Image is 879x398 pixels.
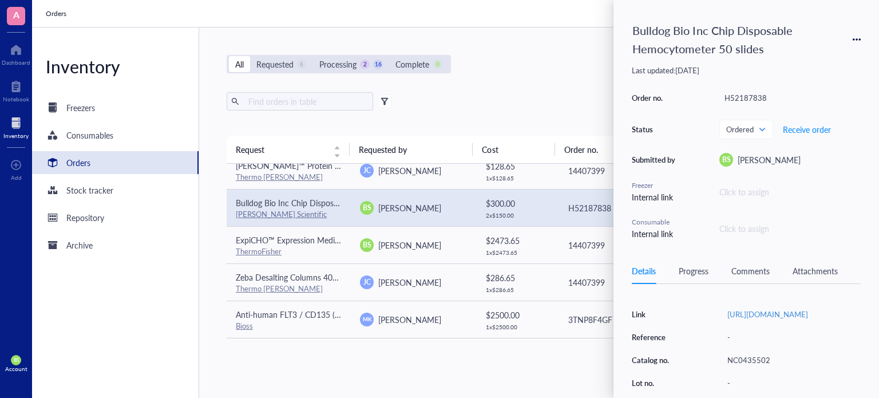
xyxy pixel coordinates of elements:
span: MK [363,315,371,323]
a: ThermoFisher [236,246,282,257]
th: Requested by [350,136,473,163]
span: BS [722,155,731,165]
div: Notebook [3,96,29,103]
div: Add [11,174,22,181]
a: Orders [46,8,69,19]
div: 1 x $ 2473.65 [486,249,549,256]
td: 14407399 [558,152,682,189]
span: ExpiCHO™ Expression Medium [236,234,346,246]
td: 3TNP8F4GF [558,301,682,338]
div: Details [632,265,656,277]
div: 14407399 [568,164,673,177]
div: Order no. [632,93,678,103]
div: Processing [319,58,357,70]
div: $ 2500.00 [486,309,549,321]
div: Internal link [632,227,678,240]
th: Order no. [555,136,678,163]
div: 1 x $ 2500.00 [486,324,549,330]
a: Thermo [PERSON_NAME] [236,283,323,294]
span: Receive order [783,125,831,134]
div: Bulldog Bio Inc Chip Disposable Hemocytometer 50 slides [627,18,846,61]
span: [PERSON_NAME] [378,314,441,325]
div: Stock tracker [66,184,113,196]
div: $ 286.65 [486,271,549,284]
div: Requested [256,58,294,70]
span: A [13,7,19,22]
div: Consumables [66,129,113,141]
th: Cost [473,136,555,163]
span: Anti-human FLT3 / CD135 (IMC-EB10 Biosimilar) [236,309,410,320]
div: Complete [395,58,429,70]
div: $ 300.00 [486,197,549,210]
div: Comments [731,265,770,277]
span: [PERSON_NAME] [378,165,441,176]
div: 6 [297,60,307,69]
div: 1 x $ 128.65 [486,175,549,182]
div: Repository [66,211,104,224]
div: 14407399 [568,239,673,251]
div: Account [5,365,27,372]
div: Internal link [632,191,678,203]
button: Receive order [782,120,832,139]
div: Progress [679,265,708,277]
span: JC [363,277,371,287]
div: Inventory [32,55,199,78]
div: 2 [360,60,370,69]
div: Reference [632,332,690,342]
div: Freezer [632,180,678,191]
span: [PERSON_NAME] [738,154,801,165]
td: H52187838 [558,189,682,226]
div: H52187838 [568,202,673,214]
a: Consumables [32,124,199,147]
span: Bulldog Bio Inc Chip Disposable Hemocytometer 50 slides [236,197,441,208]
span: Zeba Desalting Columns 40K MWCO 0.5 mL [236,271,394,283]
div: H52187838 [719,90,861,106]
div: All [235,58,244,70]
div: Click to assign [719,222,769,235]
div: $ 128.65 [486,160,549,172]
a: Stock tracker [32,179,199,202]
a: Dashboard [2,41,30,66]
span: Request [236,143,327,156]
div: Inventory [3,132,29,139]
span: BS [363,240,371,250]
span: BS [13,357,18,363]
a: [URL][DOMAIN_NAME] [727,309,808,320]
div: Last updated: [DATE] [632,65,861,76]
div: 16 [373,60,383,69]
td: 14407399 [558,226,682,263]
td: W706070 [558,338,682,375]
td: 14407399 [558,263,682,301]
a: Freezers [32,96,199,119]
div: Lot no. [632,378,690,388]
a: Orders [32,151,199,174]
div: Link [632,309,690,320]
input: Find orders in table [244,93,369,110]
span: [PERSON_NAME]™ Protein Concentrators PES, 30K MWCO [236,160,450,171]
a: Repository [32,206,199,229]
a: Thermo [PERSON_NAME] [236,171,323,182]
span: BS [363,203,371,213]
span: JC [363,165,371,176]
span: [PERSON_NAME] [378,202,441,214]
span: [PERSON_NAME] [378,239,441,251]
div: Status [632,124,678,135]
div: Orders [66,156,90,169]
div: - [722,375,861,391]
div: 2 x $ 150.00 [486,212,549,219]
div: Consumable [632,217,678,227]
div: Submitted by [632,155,678,165]
a: [PERSON_NAME] Scientific [236,208,327,219]
div: Archive [66,239,93,251]
div: Freezers [66,101,95,114]
div: Attachments [793,265,838,277]
div: 1 x $ 286.65 [486,286,549,293]
a: Inventory [3,114,29,139]
div: segmented control [227,55,451,73]
div: 3TNP8F4GF [568,313,673,326]
div: Click to assign [719,186,861,198]
th: Request [227,136,350,163]
div: 0 [433,60,442,69]
a: Bioss [236,320,253,331]
a: Archive [32,234,199,257]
